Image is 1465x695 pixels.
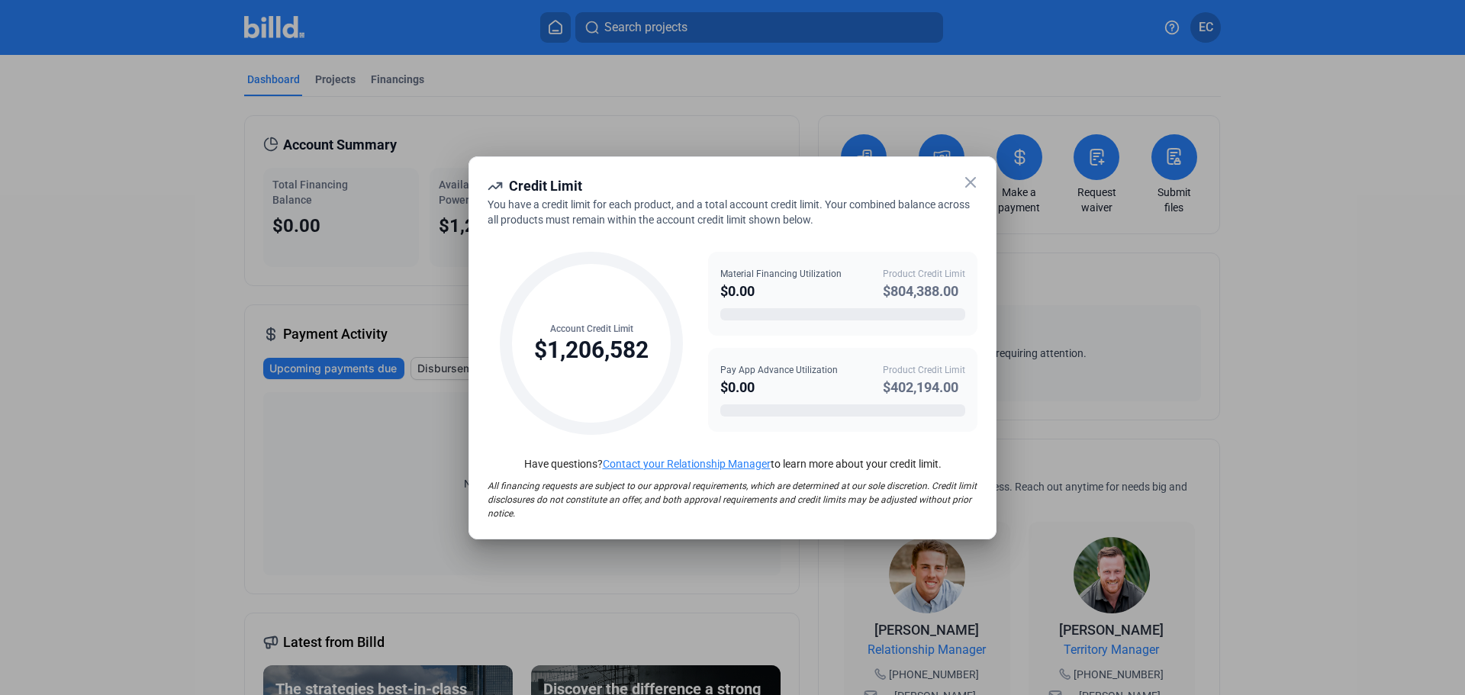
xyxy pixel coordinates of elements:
[488,198,970,226] span: You have a credit limit for each product, and a total account credit limit. Your combined balance...
[883,363,965,377] div: Product Credit Limit
[883,377,965,398] div: $402,194.00
[534,336,649,365] div: $1,206,582
[509,178,582,194] span: Credit Limit
[883,281,965,302] div: $804,388.00
[720,267,842,281] div: Material Financing Utilization
[524,458,942,470] span: Have questions? to learn more about your credit limit.
[883,267,965,281] div: Product Credit Limit
[603,458,771,470] a: Contact your Relationship Manager
[720,377,838,398] div: $0.00
[488,481,977,519] span: All financing requests are subject to our approval requirements, which are determined at our sole...
[720,281,842,302] div: $0.00
[534,322,649,336] div: Account Credit Limit
[720,363,838,377] div: Pay App Advance Utilization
